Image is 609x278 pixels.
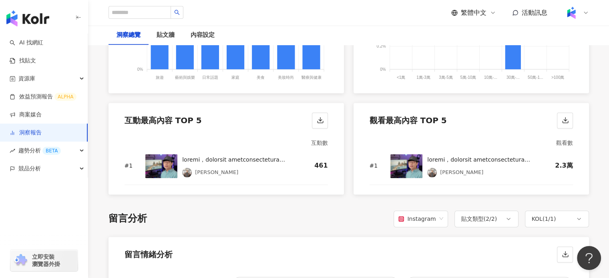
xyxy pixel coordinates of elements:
a: 洞察報告 [10,129,42,137]
div: KOL ( 1 / 1 ) [532,214,556,224]
span: 繁體中文 [461,8,486,17]
img: KOL Avatar [182,168,192,177]
tspan: 50萬-1... [527,75,543,79]
img: KOL Avatar [427,168,437,177]
img: logo [6,10,49,26]
div: Instagram [398,211,436,226]
a: 找貼文 [10,57,36,65]
div: [PERSON_NAME] [440,168,483,176]
img: post-image [145,154,177,178]
tspan: 旅遊 [155,75,163,79]
a: 效益預測報告ALPHA [10,93,76,101]
span: rise [10,148,15,154]
tspan: 醫療與健康 [301,75,321,79]
tspan: >100萬 [551,75,564,79]
div: 互動最高內容 TOP 5 [125,115,202,126]
tspan: 5萬-10萬 [460,75,476,79]
div: # 1 [370,162,384,170]
tspan: 美食 [257,75,265,79]
a: chrome extension立即安裝 瀏覽器外掛 [10,250,78,271]
tspan: 1萬-3萬 [416,75,430,79]
tspan: 美妝時尚 [278,75,294,79]
tspan: 日常話題 [202,75,218,79]
div: 觀看數 [370,138,573,148]
div: 觀看最高內容 TOP 5 [370,115,447,126]
span: 資源庫 [18,70,35,88]
tspan: <1萬 [396,75,405,79]
div: 2.3萬 [549,161,573,170]
div: 互動數 [125,138,328,148]
div: BETA [42,147,61,155]
div: 內容設定 [191,30,215,40]
span: 立即安裝 瀏覽器外掛 [32,253,60,268]
div: 留言分析 [109,212,147,226]
tspan: 10萬-... [484,75,497,79]
a: 商案媒合 [10,111,42,119]
div: [PERSON_NAME] [195,168,238,176]
div: 留言情緒分析 [125,249,173,260]
tspan: 0% [137,67,143,71]
div: loremi，dolorsit ametconsectetura elitseddoe Temporinci utlaboreetdol magnaali、enimad minimveniam！... [182,155,301,164]
span: 活動訊息 [522,9,547,16]
iframe: Help Scout Beacon - Open [577,246,601,270]
div: loremi，dolorsit ametconsectetura elitseddoe Temporinci utlaboreetdol magnaali、enimad minimveniam！... [427,155,542,164]
div: 461 [308,161,328,170]
img: Kolr%20app%20icon%20%281%29.png [564,5,579,20]
div: 貼文牆 [157,30,175,40]
tspan: 0.2% [376,44,386,48]
img: post-image [390,154,422,178]
tspan: 家庭 [231,75,239,79]
a: searchAI 找網紅 [10,39,43,47]
span: 趨勢分析 [18,142,61,160]
div: 貼文類型 ( 2 / 2 ) [461,214,497,224]
tspan: 藝術與娛樂 [175,75,195,79]
img: chrome extension [13,254,28,267]
tspan: 30萬-... [506,75,519,79]
tspan: 0% [380,67,386,71]
tspan: 3萬-5萬 [439,75,452,79]
span: search [174,10,180,15]
span: 競品分析 [18,160,41,178]
div: 洞察總覽 [117,30,141,40]
div: # 1 [125,162,139,170]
